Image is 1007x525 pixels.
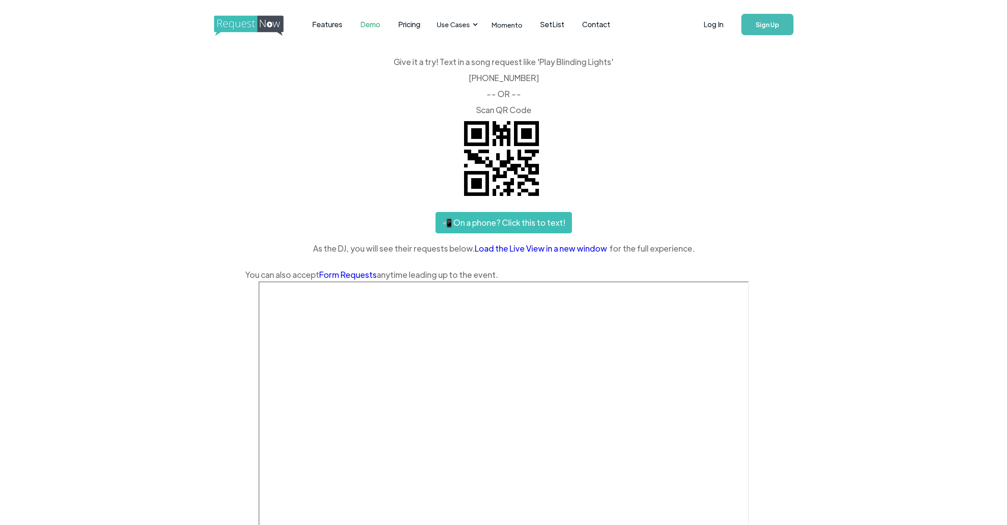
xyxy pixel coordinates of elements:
[531,11,573,38] a: SetList
[319,269,377,280] a: Form Requests
[437,20,470,29] div: Use Cases
[245,268,762,281] div: You can also accept anytime leading up to the event.
[695,9,732,40] a: Log In
[245,242,762,255] div: As the DJ, you will see their requests below. for the full experience.
[432,11,481,38] div: Use Cases
[303,11,351,38] a: Features
[351,11,389,38] a: Demo
[436,212,572,233] a: 📲 On a phone? Click this to text!
[214,16,281,33] a: home
[483,12,531,38] a: Momento
[457,114,546,203] img: QR code
[573,11,619,38] a: Contact
[475,242,609,255] a: Load the Live View in a new window
[245,58,762,114] div: Give it a try! Text in a song request like 'Play Blinding Lights' ‍ [PHONE_NUMBER] -- OR -- ‍ Sca...
[741,14,793,35] a: Sign Up
[214,16,300,36] img: requestnow logo
[389,11,429,38] a: Pricing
